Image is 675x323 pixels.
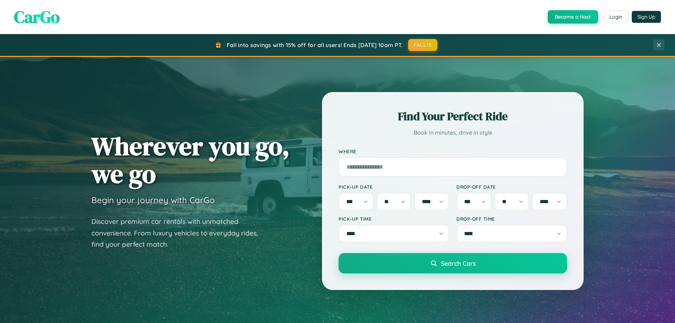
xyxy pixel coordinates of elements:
label: Pick-up Time [339,216,449,222]
button: Search Cars [339,253,567,273]
button: Sign Up [632,11,661,23]
span: Search Cars [441,259,476,267]
button: Login [603,11,628,23]
label: Where [339,148,567,154]
label: Drop-off Date [456,184,567,190]
button: FALL15 [408,39,438,51]
button: Become a Host [548,10,598,24]
span: Fall into savings with 15% off for all users! Ends [DATE] 10am PT. [227,41,403,49]
h2: Find Your Perfect Ride [339,109,567,124]
h3: Begin your journey with CarGo [91,195,215,205]
p: Book in minutes, drive in style [339,128,567,138]
label: Drop-off Time [456,216,567,222]
p: Discover premium car rentals with unmatched convenience. From luxury vehicles to everyday rides, ... [91,216,267,250]
h1: Wherever you go, we go [91,132,290,188]
label: Pick-up Date [339,184,449,190]
span: CarGo [14,5,60,28]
